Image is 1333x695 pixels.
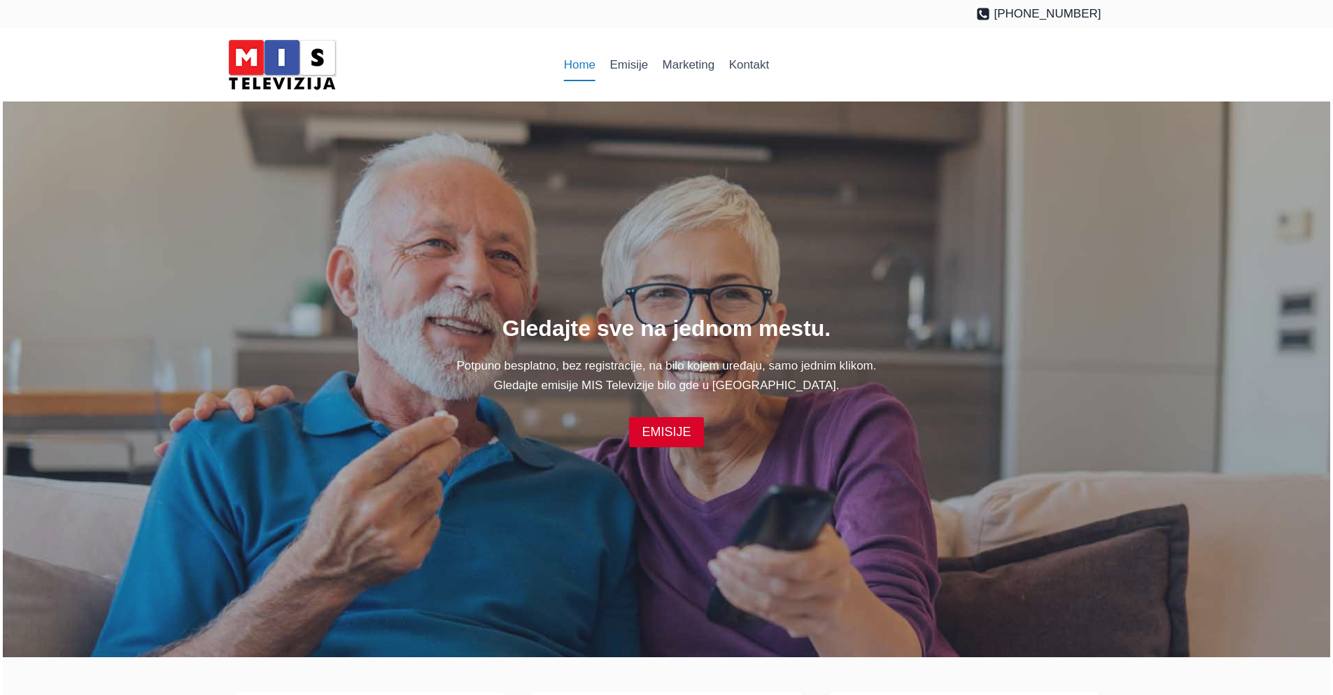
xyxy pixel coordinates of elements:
[721,48,776,82] a: Kontakt
[223,35,341,94] img: MIS Television
[994,4,1101,23] span: [PHONE_NUMBER]
[232,356,1101,394] p: Potpuno besplatno, bez registracije, na bilo kojem uređaju, samo jednim klikom. Gledajte emisije ...
[629,417,703,447] a: EMISIJE
[232,311,1101,345] h1: Gledajte sve na jednom mestu.
[602,48,655,82] a: Emisije
[655,48,721,82] a: Marketing
[557,48,777,82] nav: Primary Navigation
[976,4,1101,23] a: [PHONE_NUMBER]
[557,48,603,82] a: Home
